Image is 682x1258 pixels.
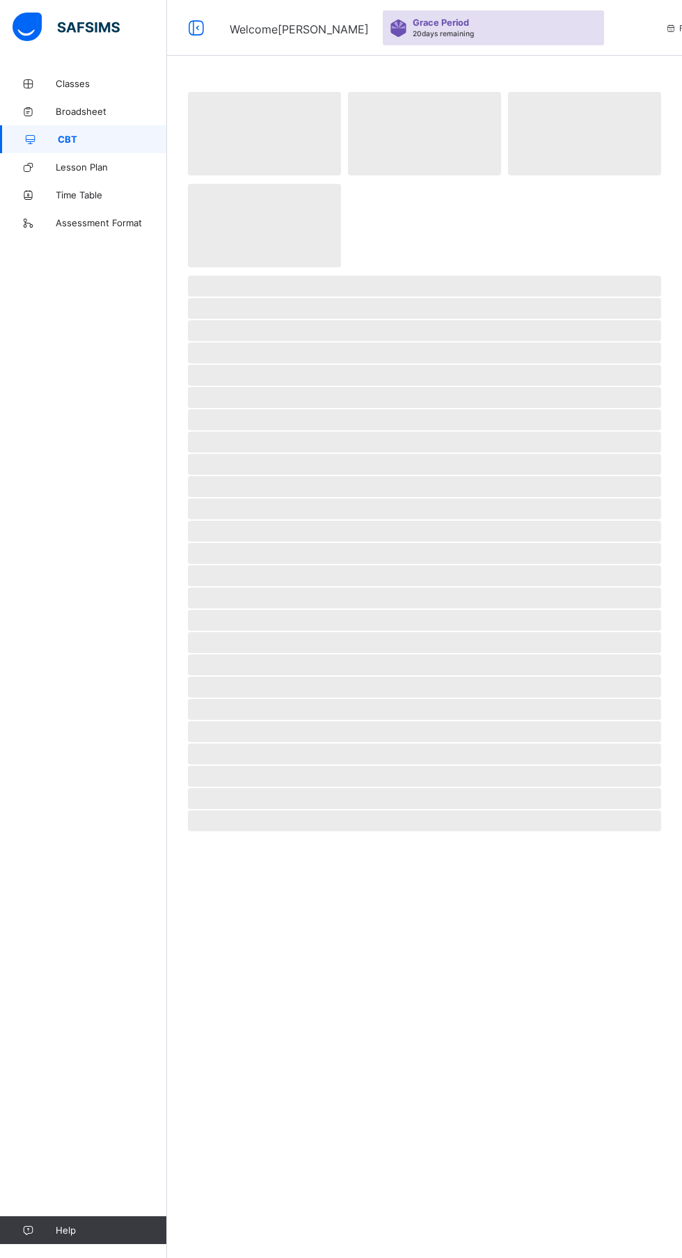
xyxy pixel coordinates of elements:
span: ‌ [188,744,661,764]
span: ‌ [188,365,661,386]
span: ‌ [188,387,661,408]
span: Classes [56,78,167,89]
span: ‌ [188,588,661,608]
span: ‌ [188,476,661,497]
span: Lesson Plan [56,162,167,173]
img: sticker-purple.71386a28dfed39d6af7621340158ba97.svg [390,19,407,37]
span: ‌ [188,454,661,475]
span: ‌ [188,184,341,267]
span: ‌ [188,320,661,341]
span: Time Table [56,189,167,201]
span: ‌ [188,543,661,564]
span: ‌ [348,92,501,175]
span: 20 days remaining [413,29,474,38]
span: ‌ [188,721,661,742]
span: Broadsheet [56,106,167,117]
span: ‌ [188,432,661,453]
span: ‌ [188,409,661,430]
span: ‌ [188,699,661,720]
span: ‌ [188,498,661,519]
span: ‌ [508,92,661,175]
span: ‌ [188,276,661,297]
span: ‌ [188,565,661,586]
span: ‌ [188,654,661,675]
span: Welcome [PERSON_NAME] [230,22,369,36]
span: CBT [58,134,167,145]
img: safsims [13,13,120,42]
span: ‌ [188,521,661,542]
span: ‌ [188,343,661,363]
span: Grace Period [413,17,469,28]
span: ‌ [188,810,661,831]
span: ‌ [188,766,661,787]
span: Assessment Format [56,217,167,228]
span: ‌ [188,298,661,319]
span: ‌ [188,632,661,653]
span: ‌ [188,610,661,631]
span: ‌ [188,677,661,698]
span: ‌ [188,92,341,175]
span: ‌ [188,788,661,809]
span: Help [56,1225,166,1236]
